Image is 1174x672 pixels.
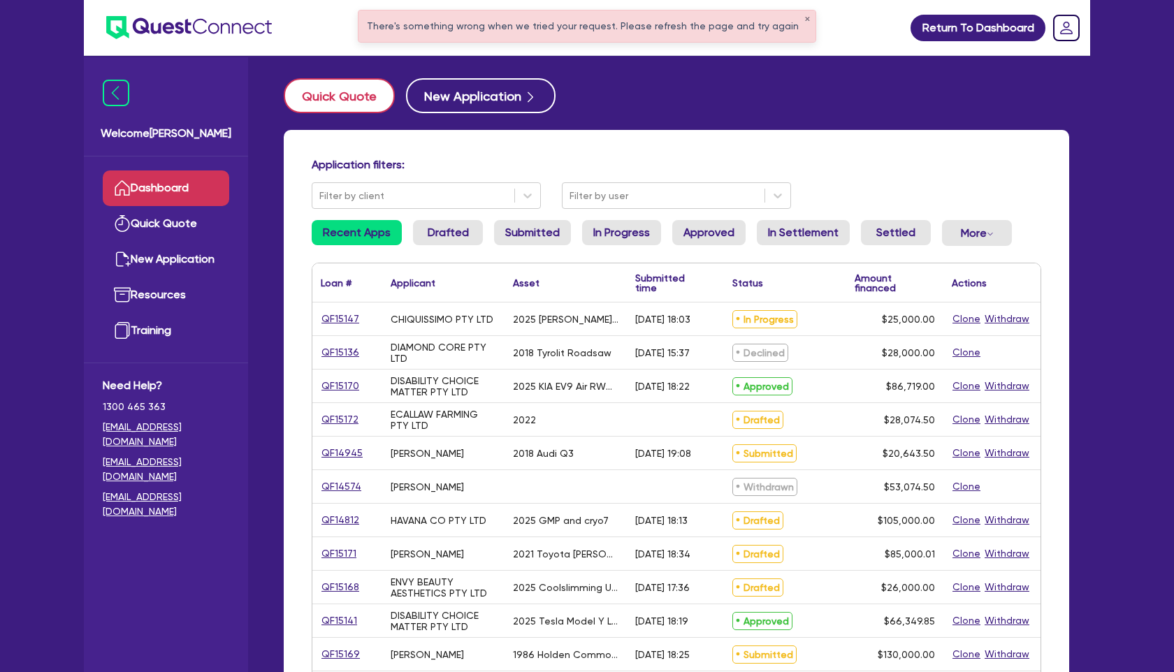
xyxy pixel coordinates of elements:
span: 1300 465 363 [103,400,229,414]
button: ✕ [804,16,810,23]
button: Quick Quote [284,78,395,113]
div: [DATE] 18:22 [635,381,690,392]
a: [EMAIL_ADDRESS][DOMAIN_NAME] [103,420,229,449]
div: DISABILITY CHOICE MATTER PTY LTD [391,610,496,632]
a: QF15141 [321,613,358,629]
span: $86,719.00 [886,381,935,392]
div: 2021 Toyota [PERSON_NAME] [PERSON_NAME] [513,548,618,560]
a: QF15147 [321,311,360,327]
div: 2018 Tyrolit Roadsaw [513,347,611,358]
button: Withdraw [984,512,1030,528]
a: Drafted [413,220,483,245]
span: Submitted [732,444,797,462]
a: QF14812 [321,512,360,528]
img: training [114,322,131,339]
a: New Application [103,242,229,277]
div: 2025 GMP and cryo7 [513,515,609,526]
span: $130,000.00 [878,649,935,660]
button: Withdraw [984,613,1030,629]
span: $26,000.00 [881,582,935,593]
img: new-application [114,251,131,268]
a: Settled [861,220,931,245]
button: Withdraw [984,378,1030,394]
div: 2025 Tesla Model Y Long Range All-Wheel Drive [513,615,618,627]
span: $105,000.00 [878,515,935,526]
a: QF15169 [321,646,361,662]
span: Approved [732,377,792,395]
a: QF14574 [321,479,362,495]
button: Withdraw [984,546,1030,562]
span: Approved [732,612,792,630]
button: Clone [952,512,981,528]
div: Asset [513,278,539,288]
a: QF15170 [321,378,360,394]
div: [DATE] 18:34 [635,548,690,560]
button: Withdraw [984,411,1030,428]
div: Actions [952,278,987,288]
a: QF14945 [321,445,363,461]
a: In Progress [582,220,661,245]
div: [DATE] 18:03 [635,314,690,325]
div: Loan # [321,278,352,288]
img: icon-menu-close [103,80,129,106]
button: Dropdown toggle [942,220,1012,246]
span: Submitted [732,645,797,664]
a: Quick Quote [103,206,229,242]
div: 1986 Holden Commodore [PERSON_NAME] [513,649,618,660]
a: QF15136 [321,344,360,360]
span: Drafted [732,511,783,529]
button: Withdraw [984,311,1030,327]
button: Clone [952,445,981,461]
span: Drafted [732,411,783,429]
a: Dashboard [103,170,229,206]
img: quest-connect-logo-blue [106,16,272,39]
div: Amount financed [855,273,935,293]
span: Drafted [732,578,783,597]
img: quick-quote [114,215,131,232]
div: [PERSON_NAME] [391,448,464,459]
button: Withdraw [984,646,1030,662]
div: CHIQUISSIMO PTY LTD [391,314,493,325]
div: 2025 [PERSON_NAME] Platinum Plasma Pen and Apilus Senior 3G [513,314,618,325]
a: QF15168 [321,579,360,595]
a: Submitted [494,220,571,245]
a: In Settlement [757,220,850,245]
button: Clone [952,546,981,562]
div: DIAMOND CORE PTY LTD [391,342,496,364]
span: $28,074.50 [884,414,935,425]
h4: Application filters: [312,158,1041,171]
span: In Progress [732,310,797,328]
a: QF15171 [321,546,357,562]
button: Withdraw [984,445,1030,461]
a: [EMAIL_ADDRESS][DOMAIN_NAME] [103,490,229,519]
button: Clone [952,579,981,595]
div: DISABILITY CHOICE MATTER PTY LTD [391,375,496,397]
div: Submitted time [635,273,703,293]
div: Status [732,278,763,288]
button: Clone [952,378,981,394]
div: [DATE] 18:19 [635,615,688,627]
span: Need Help? [103,377,229,394]
span: $20,643.50 [883,448,935,459]
div: Applicant [391,278,435,288]
div: 2025 Coolslimming Ultimate 360 [513,582,618,593]
div: HAVANA CO PTY LTD [391,515,486,526]
div: ECALLAW FARMING PTY LTD [391,409,496,431]
button: Withdraw [984,579,1030,595]
a: Quick Quote [284,78,406,113]
div: [DATE] 18:13 [635,515,688,526]
img: resources [114,286,131,303]
span: $25,000.00 [882,314,935,325]
span: $53,074.50 [884,481,935,492]
div: [DATE] 15:37 [635,347,690,358]
a: Return To Dashboard [911,15,1045,41]
div: [DATE] 18:25 [635,649,690,660]
button: Clone [952,479,981,495]
div: 2018 Audi Q3 [513,448,574,459]
a: Approved [672,220,746,245]
div: [PERSON_NAME] [391,649,464,660]
a: Dropdown toggle [1048,10,1085,46]
span: Welcome [PERSON_NAME] [101,125,231,142]
button: Clone [952,311,981,327]
a: New Application [406,78,556,113]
